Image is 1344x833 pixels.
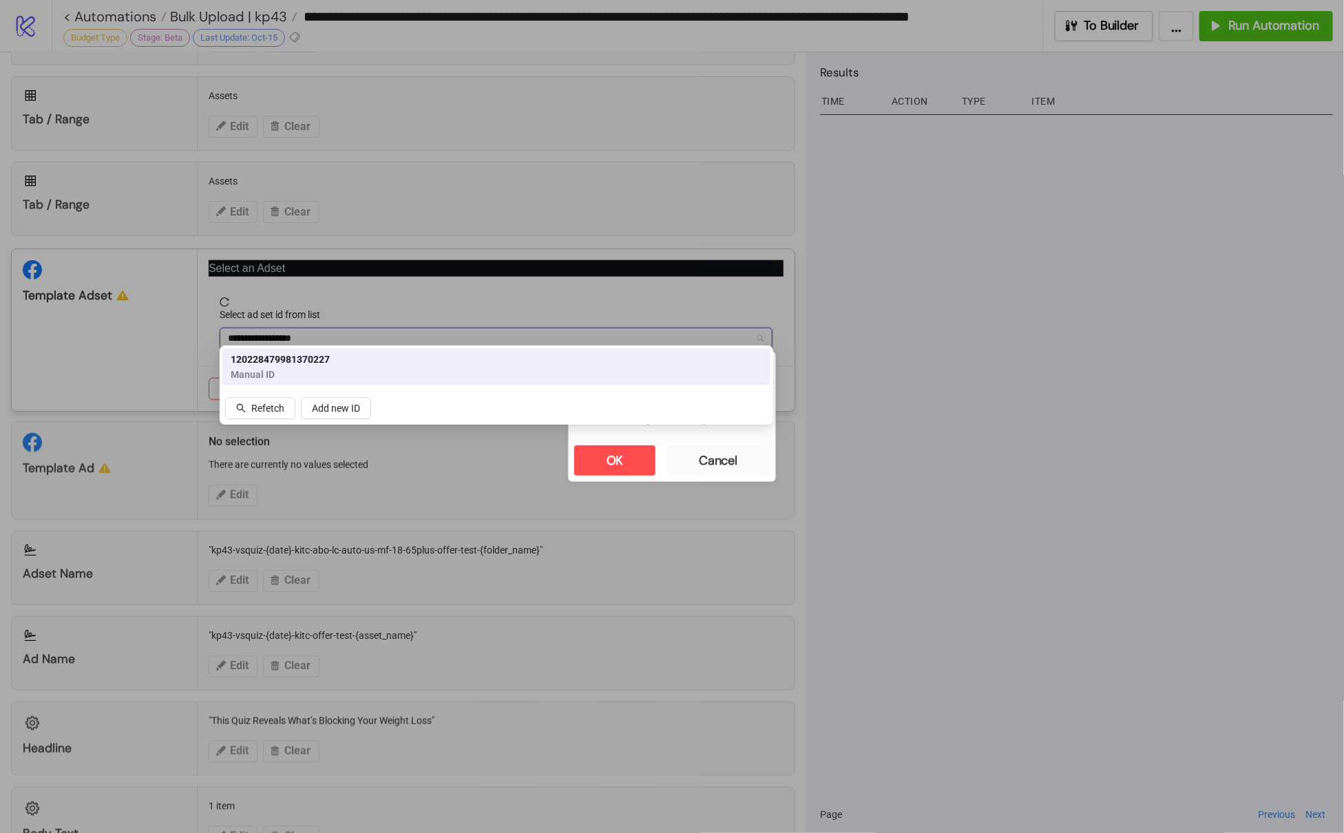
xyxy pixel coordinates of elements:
[666,445,770,476] button: Cancel
[231,367,330,382] span: Manual ID
[236,403,246,413] span: search
[574,445,655,476] button: OK
[251,403,284,414] span: Refetch
[222,348,770,386] div: 120228479981370227
[312,403,360,414] span: Add new ID
[301,397,371,419] button: Add new ID
[699,453,737,469] div: Cancel
[231,352,330,367] span: 120228479981370227
[607,453,624,469] div: OK
[225,397,295,419] button: Refetch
